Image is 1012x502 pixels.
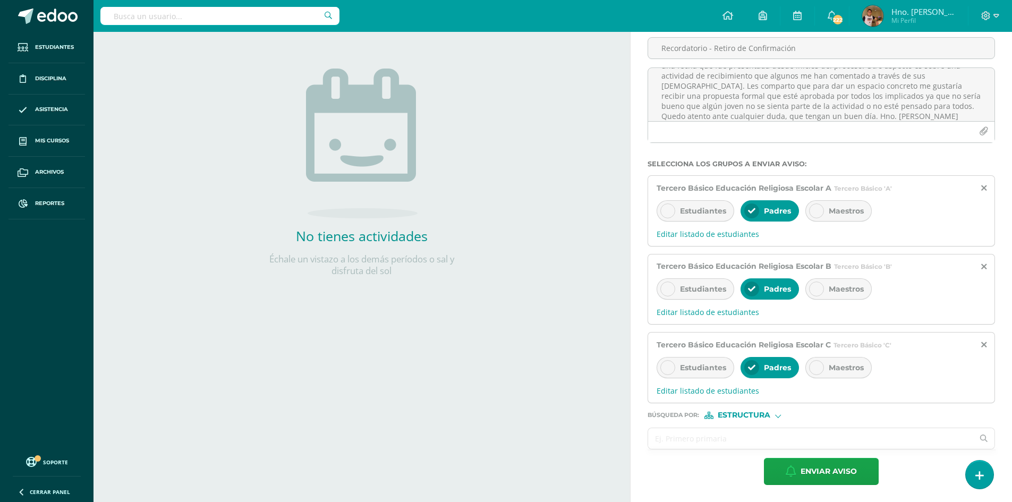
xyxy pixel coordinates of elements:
[829,206,864,216] span: Maestros
[801,458,857,484] span: Enviar aviso
[680,284,726,294] span: Estudiantes
[648,160,995,168] label: Selecciona los grupos a enviar aviso :
[657,261,831,271] span: Tercero Básico Educación Religiosa Escolar B
[657,307,986,317] span: Editar listado de estudiantes
[35,137,69,145] span: Mis cursos
[256,253,468,277] p: Échale un vistazo a los demás períodos o sal y disfruta del sol
[8,32,85,63] a: Estudiantes
[43,458,68,466] span: Soporte
[648,428,973,449] input: Ej. Primero primaria
[680,363,726,372] span: Estudiantes
[862,5,883,27] img: b2c4b5d3abc817c9c901ad3798fdeeaf.png
[891,16,955,25] span: Mi Perfil
[829,284,864,294] span: Maestros
[834,184,892,192] span: Tercero Básico 'A'
[764,363,791,372] span: Padres
[657,386,986,396] span: Editar listado de estudiantes
[8,125,85,157] a: Mis cursos
[30,488,70,496] span: Cerrar panel
[680,206,726,216] span: Estudiantes
[834,262,892,270] span: Tercero Básico 'B'
[657,229,986,239] span: Editar listado de estudiantes
[100,7,339,25] input: Busca un usuario...
[648,38,994,58] input: Titulo
[35,168,64,176] span: Archivos
[704,412,784,419] div: [object Object]
[13,454,81,469] a: Soporte
[256,227,468,245] h2: No tienes actividades
[35,43,74,52] span: Estudiantes
[8,188,85,219] a: Reportes
[35,199,64,208] span: Reportes
[648,412,699,418] span: Búsqueda por :
[8,95,85,126] a: Asistencia
[35,105,68,114] span: Asistencia
[834,341,891,349] span: Tercero Básico 'C'
[657,340,831,350] span: Tercero Básico Educación Religiosa Escolar C
[8,63,85,95] a: Disciplina
[764,206,791,216] span: Padres
[832,14,844,25] span: 222
[648,68,994,121] textarea: Saludos, espero se encuentren muy bien y con ánimo. Les escribo para recordarles sobre la fecha d...
[829,363,864,372] span: Maestros
[764,284,791,294] span: Padres
[35,74,66,83] span: Disciplina
[718,412,770,418] span: Estructura
[306,69,418,218] img: no_activities.png
[891,6,955,17] span: Hno. [PERSON_NAME]
[764,458,879,485] button: Enviar aviso
[8,157,85,188] a: Archivos
[657,183,831,193] span: Tercero Básico Educación Religiosa Escolar A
